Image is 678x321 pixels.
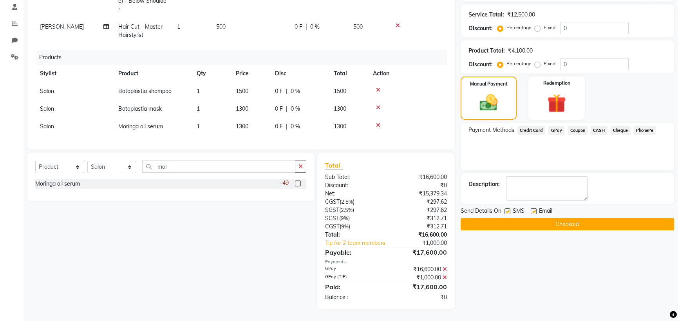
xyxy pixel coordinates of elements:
div: Products [36,50,453,65]
span: 1 [197,123,200,130]
div: Net: [319,190,386,198]
div: GPay [319,265,386,274]
span: Salon [40,123,54,130]
div: ( ) [319,223,386,231]
span: 0 F [275,105,283,113]
div: Payable: [319,248,386,257]
span: 1500 [334,88,346,95]
div: ₹17,600.00 [386,248,452,257]
div: ₹0 [386,181,452,190]
span: 2.5% [341,207,353,213]
div: ₹4,100.00 [508,47,533,55]
label: Manual Payment [470,80,508,88]
div: ₹16,600.00 [386,231,452,239]
span: 500 [353,23,363,30]
th: Product [114,65,192,82]
span: CASH [591,126,607,135]
span: 1 [177,23,180,30]
div: ₹17,600.00 [386,282,452,292]
span: 0 F [275,87,283,95]
span: 0 % [310,23,320,31]
span: 1500 [236,88,248,95]
span: Coupon [568,126,588,135]
span: -49 [280,179,289,187]
span: | [286,87,287,95]
div: Discount: [468,60,493,69]
span: Moringa oil serum [118,123,163,130]
span: SMS [513,207,524,217]
span: CGST [325,223,340,230]
span: 0 F [295,23,302,31]
div: ( ) [319,214,386,223]
div: ₹16,600.00 [386,265,452,274]
th: Qty [192,65,231,82]
span: 2.5% [341,199,353,205]
div: GPay (TIP) [319,274,386,282]
span: Email [539,207,552,217]
span: | [286,105,287,113]
span: 0 F [275,122,283,131]
span: Credit Card [517,126,546,135]
span: 1 [197,105,200,112]
div: ₹1,000.00 [397,239,453,247]
button: Checkout [461,218,674,230]
div: Total: [319,231,386,239]
div: ( ) [319,198,386,206]
a: Tip for 2 team members [319,239,397,247]
div: ( ) [319,206,386,214]
div: Description: [468,180,500,188]
div: ₹0 [386,293,452,301]
div: ₹16,600.00 [386,173,452,181]
div: Service Total: [468,11,504,19]
th: Price [231,65,270,82]
div: ₹297.62 [386,206,452,214]
span: 0 % [291,122,300,131]
span: Botoplastia shampoo [118,88,172,95]
span: Total [325,161,343,170]
div: ₹312.71 [386,214,452,223]
span: 1300 [334,123,346,130]
div: Moringa oil serum [35,180,80,188]
span: | [306,23,307,31]
th: Disc [270,65,329,82]
span: SGST [325,215,339,222]
span: 1300 [334,105,346,112]
th: Stylist [35,65,114,82]
span: 1 [197,88,200,95]
div: ₹297.62 [386,198,452,206]
span: SGST [325,206,339,213]
label: Percentage [506,24,532,31]
span: [PERSON_NAME] [40,23,84,30]
div: ₹15,379.34 [386,190,452,198]
span: 9% [341,223,349,230]
span: 500 [216,23,226,30]
span: Send Details On [461,207,501,217]
span: GPay [548,126,564,135]
label: Fixed [544,60,555,67]
div: Balance : [319,293,386,301]
img: _cash.svg [474,92,503,113]
span: 0 % [291,87,300,95]
div: ₹312.71 [386,223,452,231]
th: Action [368,65,447,82]
input: Search or Scan [142,160,295,173]
span: 0 % [291,105,300,113]
div: Discount: [319,181,386,190]
div: Product Total: [468,47,505,55]
label: Percentage [506,60,532,67]
span: 9% [341,215,348,221]
span: CGST [325,198,340,205]
div: Sub Total: [319,173,386,181]
th: Total [329,65,368,82]
span: Payment Methods [468,126,514,134]
div: Payments [325,259,447,265]
span: Salon [40,105,54,112]
span: | [286,122,287,131]
span: Botoplastia mask [118,105,162,112]
label: Redemption [543,80,570,87]
img: _gift.svg [541,91,572,115]
span: Salon [40,88,54,95]
div: Discount: [468,24,493,33]
span: Hair Cut - Master Hairstylist [118,23,163,38]
label: Fixed [544,24,555,31]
